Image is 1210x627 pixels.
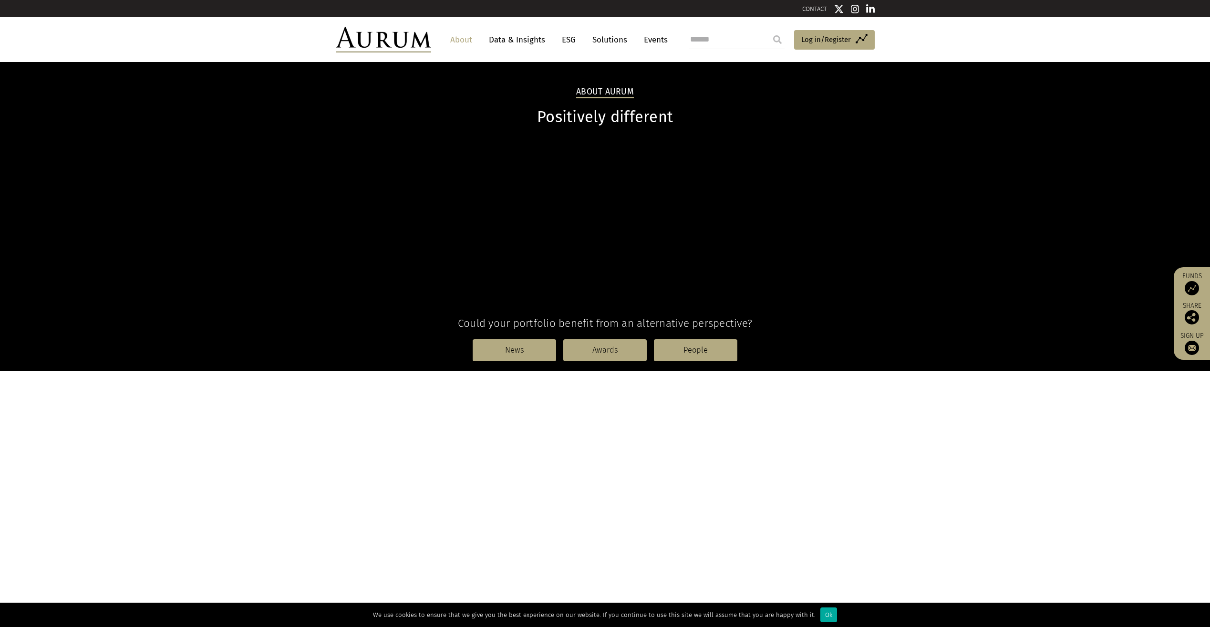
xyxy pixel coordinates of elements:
[834,4,844,14] img: Twitter icon
[572,568,638,602] strong: Capital protection during turbulent markets
[639,31,668,49] a: Events
[484,31,550,49] a: Data & Insights
[1185,281,1199,295] img: Access Funds
[1179,272,1205,295] a: Funds
[1185,341,1199,355] img: Sign up to our newsletter
[336,108,875,126] h1: Positively different
[468,484,742,495] span: We have delivered results to clients with five clear investment needs.
[791,568,868,589] strong: High consistency of positive performance
[588,31,632,49] a: Solutions
[580,418,630,432] h5: What we do
[801,34,851,45] span: Log in/Register
[682,568,752,589] strong: Low correlation to equities and bonds
[802,5,827,12] a: CONTACT
[563,339,647,361] a: Awards
[450,568,536,577] strong: Low volatility of returns
[768,30,787,49] input: Submit
[1179,332,1205,355] a: Sign up
[820,607,837,622] div: Ok
[473,339,556,361] a: News
[340,568,422,589] strong: Real inflation adjusted returns
[1179,303,1205,324] div: Share
[794,30,875,50] a: Log in/Register
[1185,310,1199,324] img: Share this post
[445,31,477,49] a: About
[336,27,431,52] img: Aurum
[866,4,875,14] img: Linkedin icon
[576,87,634,98] h2: About Aurum
[344,449,866,474] span: Aurum is a hedge fund investment specialist focused solely on selecting hedge funds and managing ...
[336,317,875,330] h4: Could your portfolio benefit from an alternative perspective?
[557,31,580,49] a: ESG
[851,4,859,14] img: Instagram icon
[654,339,737,361] a: People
